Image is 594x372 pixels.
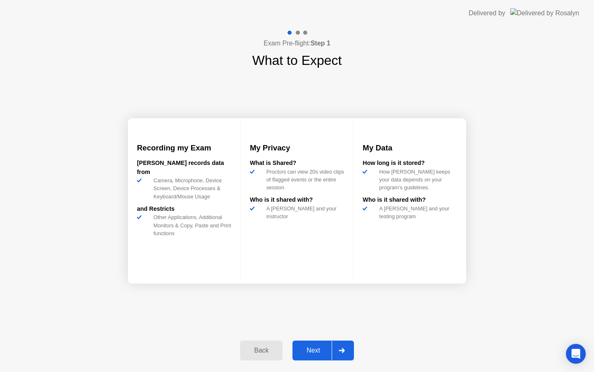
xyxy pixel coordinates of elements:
h1: What to Expect [252,50,342,70]
h3: My Data [363,142,457,154]
div: Other Applications, Additional Monitors & Copy, Paste and Print functions [150,213,231,237]
div: Who is it shared with? [363,196,457,205]
div: Next [295,347,332,354]
div: [PERSON_NAME] records data from [137,159,231,176]
button: Next [292,341,354,360]
div: Who is it shared with? [250,196,344,205]
h4: Exam Pre-flight: [264,38,330,48]
button: Back [240,341,283,360]
b: Step 1 [311,40,330,47]
div: Open Intercom Messenger [566,344,586,364]
div: Back [243,347,280,354]
div: Proctors can view 20s video clips of flagged events or the entire session [263,168,344,192]
div: What is Shared? [250,159,344,168]
div: Delivered by [469,8,505,18]
div: and Restricts [137,205,231,214]
div: How long is it stored? [363,159,457,168]
div: How [PERSON_NAME] keeps your data depends on your program’s guidelines. [376,168,457,192]
div: A [PERSON_NAME] and your instructor [263,205,344,220]
div: Camera, Microphone, Device Screen, Device Processes & Keyboard/Mouse Usage [150,176,231,200]
h3: My Privacy [250,142,344,154]
h3: Recording my Exam [137,142,231,154]
img: Delivered by Rosalyn [510,8,579,18]
div: A [PERSON_NAME] and your testing program [376,205,457,220]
